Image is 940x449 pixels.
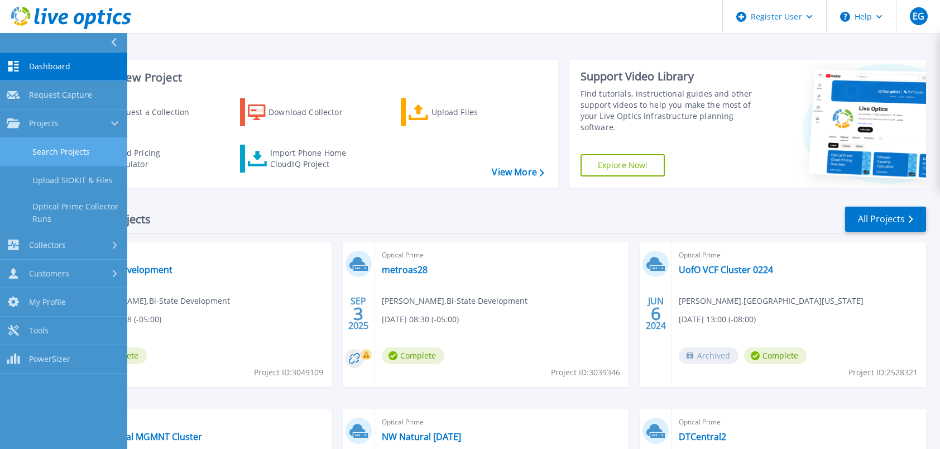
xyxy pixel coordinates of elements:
[382,295,527,307] span: [PERSON_NAME] , Bi-State Development
[79,98,204,126] a: Request a Collection
[679,431,726,442] a: DTCentral2
[382,431,461,442] a: NW Natural [DATE]
[551,366,620,379] span: Project ID: 3039346
[79,145,204,173] a: Cloud Pricing Calculator
[382,347,444,364] span: Complete
[254,366,323,379] span: Project ID: 3049109
[401,98,525,126] a: Upload Files
[268,101,358,123] div: Download Collector
[581,69,761,84] div: Support Video Library
[382,264,428,275] a: metroas28
[382,313,459,326] span: [DATE] 08:30 (-05:00)
[382,249,622,261] span: Optical Prime
[744,347,807,364] span: Complete
[645,293,666,334] div: JUN 2024
[848,366,918,379] span: Project ID: 2528321
[29,240,66,250] span: Collectors
[109,147,199,170] div: Cloud Pricing Calculator
[29,354,70,364] span: PowerSizer
[679,264,773,275] a: UofO VCF Cluster 0224
[581,154,665,176] a: Explore Now!
[84,431,202,442] a: NW Natural MGMNT Cluster
[679,313,756,326] span: [DATE] 13:00 (-08:00)
[651,309,661,318] span: 6
[348,293,369,334] div: SEP 2025
[29,269,69,279] span: Customers
[913,12,924,21] span: EG
[29,90,92,100] span: Request Capture
[29,326,49,336] span: Tools
[84,264,172,275] a: Bistate Development
[679,347,738,364] span: Archived
[581,88,761,133] div: Find tutorials, instructional guides and other support videos to help you make the most of your L...
[270,147,357,170] div: Import Phone Home CloudIQ Project
[29,118,59,128] span: Projects
[382,416,622,428] span: Optical Prime
[492,167,544,178] a: View More
[679,295,864,307] span: [PERSON_NAME] , [GEOGRAPHIC_DATA][US_STATE]
[29,297,66,307] span: My Profile
[431,101,521,123] div: Upload Files
[84,249,325,261] span: Optical Prime
[111,101,200,123] div: Request a Collection
[240,98,365,126] a: Download Collector
[353,309,363,318] span: 3
[845,207,926,232] a: All Projects
[29,61,70,71] span: Dashboard
[679,416,919,428] span: Optical Prime
[79,71,544,84] h3: Start a New Project
[679,249,919,261] span: Optical Prime
[84,416,325,428] span: Optical Prime
[84,295,230,307] span: [PERSON_NAME] , Bi-State Development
